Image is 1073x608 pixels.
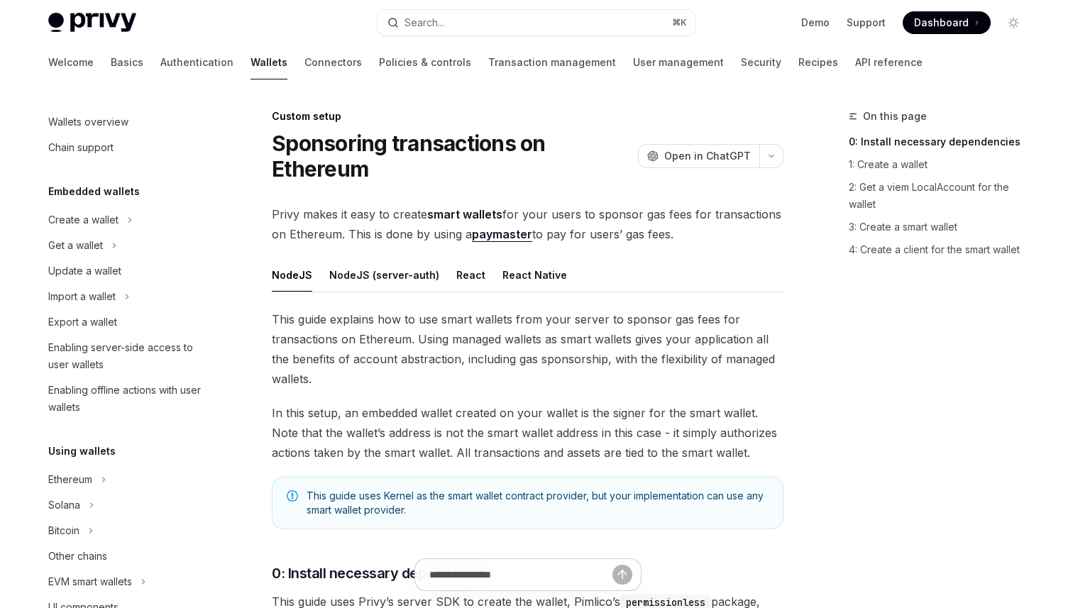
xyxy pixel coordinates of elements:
[37,135,219,160] a: Chain support
[633,45,724,79] a: User management
[48,13,136,33] img: light logo
[472,227,532,242] a: paymaster
[307,489,769,517] span: This guide uses Kernel as the smart wallet contract provider, but your implementation can use any...
[903,11,991,34] a: Dashboard
[378,10,695,35] button: Search...⌘K
[37,284,219,309] button: Import a wallet
[37,569,219,595] button: EVM smart wallets
[272,403,783,463] span: In this setup, an embedded wallet created on your wallet is the signer for the smart wallet. Note...
[914,16,969,30] span: Dashboard
[48,237,103,254] div: Get a wallet
[37,492,219,518] button: Solana
[48,288,116,305] div: Import a wallet
[612,565,632,585] button: Send message
[329,258,439,292] button: NodeJS (server-auth)
[672,17,687,28] span: ⌘ K
[379,45,471,79] a: Policies & controls
[272,204,783,244] span: Privy makes it easy to create for your users to sponsor gas fees for transactions on Ethereum. Th...
[37,377,219,420] a: Enabling offline actions with user wallets
[48,114,128,131] div: Wallets overview
[664,149,751,163] span: Open in ChatGPT
[1002,11,1025,34] button: Toggle dark mode
[801,16,830,30] a: Demo
[48,522,79,539] div: Bitcoin
[427,207,502,221] strong: smart wallets
[48,548,107,565] div: Other chains
[48,139,114,156] div: Chain support
[849,238,1036,261] a: 4: Create a client for the smart wallet
[48,314,117,331] div: Export a wallet
[111,45,143,79] a: Basics
[37,309,219,335] a: Export a wallet
[37,207,219,233] button: Create a wallet
[48,471,92,488] div: Ethereum
[849,176,1036,216] a: 2: Get a viem LocalAccount for the wallet
[847,16,886,30] a: Support
[48,183,140,200] h5: Embedded wallets
[638,144,759,168] button: Open in ChatGPT
[48,339,210,373] div: Enabling server-side access to user wallets
[849,216,1036,238] a: 3: Create a smart wallet
[456,258,485,292] button: React
[48,497,80,514] div: Solana
[37,467,219,492] button: Ethereum
[37,518,219,543] button: Bitcoin
[37,233,219,258] button: Get a wallet
[287,490,298,502] svg: Note
[304,45,362,79] a: Connectors
[272,258,312,292] button: NodeJS
[48,45,94,79] a: Welcome
[48,211,119,228] div: Create a wallet
[48,382,210,416] div: Enabling offline actions with user wallets
[48,262,121,280] div: Update a wallet
[37,258,219,284] a: Update a wallet
[863,108,927,125] span: On this page
[488,45,616,79] a: Transaction management
[849,153,1036,176] a: 1: Create a wallet
[37,109,219,135] a: Wallets overview
[160,45,233,79] a: Authentication
[48,443,116,460] h5: Using wallets
[798,45,838,79] a: Recipes
[272,109,783,123] div: Custom setup
[429,559,612,590] input: Ask a question...
[502,258,567,292] button: React Native
[741,45,781,79] a: Security
[251,45,287,79] a: Wallets
[37,335,219,377] a: Enabling server-side access to user wallets
[48,573,132,590] div: EVM smart wallets
[272,131,632,182] h1: Sponsoring transactions on Ethereum
[37,543,219,569] a: Other chains
[405,14,444,31] div: Search...
[272,309,783,389] span: This guide explains how to use smart wallets from your server to sponsor gas fees for transaction...
[855,45,923,79] a: API reference
[849,131,1036,153] a: 0: Install necessary dependencies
